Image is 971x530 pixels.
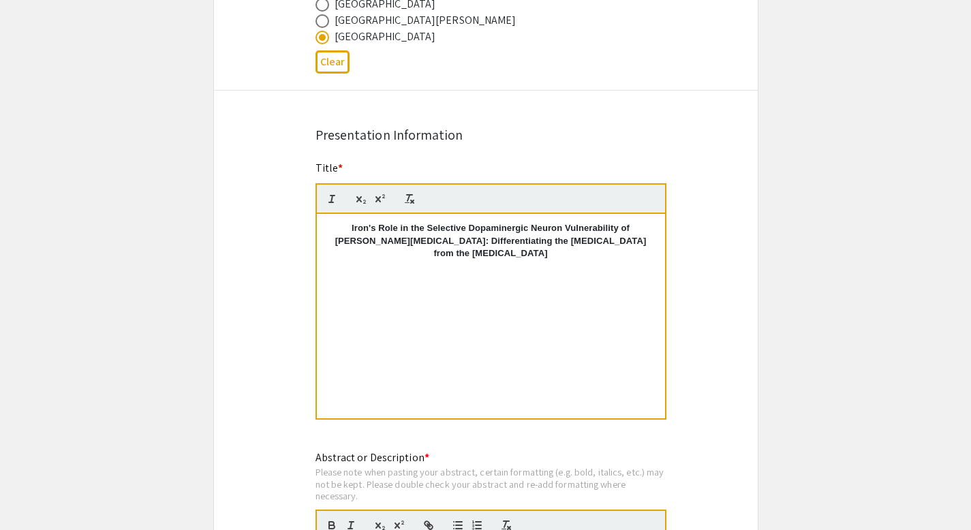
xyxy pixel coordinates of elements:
[335,12,517,29] div: [GEOGRAPHIC_DATA][PERSON_NAME]
[10,469,58,520] iframe: Chat
[315,125,656,145] div: Presentation Information
[315,161,343,175] mat-label: Title
[315,50,350,73] button: Clear
[335,223,649,258] strong: Iron's Role in the Selective Dopaminergic Neuron Vulnerability of [PERSON_NAME][MEDICAL_DATA]: Di...
[335,29,436,45] div: [GEOGRAPHIC_DATA]
[315,466,666,502] div: Please note when pasting your abstract, certain formatting (e.g. bold, italics, etc.) may not be ...
[315,450,429,465] mat-label: Abstract or Description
